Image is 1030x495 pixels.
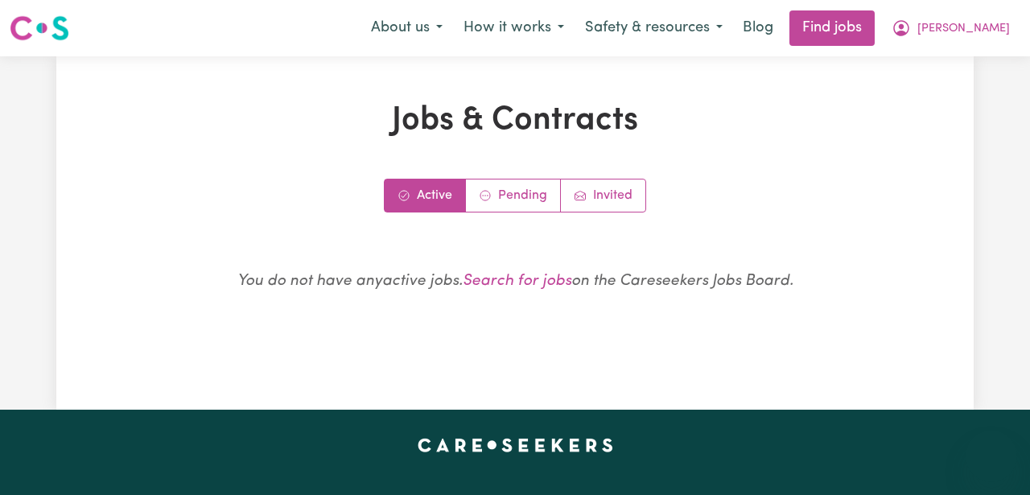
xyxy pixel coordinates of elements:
h1: Jobs & Contracts [142,101,888,140]
button: How it works [453,11,575,45]
span: [PERSON_NAME] [917,20,1010,38]
a: Find jobs [789,10,875,46]
a: Careseekers home page [418,439,613,452]
a: Blog [733,10,783,46]
a: Careseekers logo [10,10,69,47]
button: About us [360,11,453,45]
a: Job invitations [561,179,645,212]
img: Careseekers logo [10,14,69,43]
em: You do not have any active jobs . on the Careseekers Jobs Board. [237,274,793,289]
a: Search for jobs [463,274,571,289]
iframe: Button to launch messaging window [966,431,1017,482]
a: Active jobs [385,179,466,212]
a: Contracts pending review [466,179,561,212]
button: My Account [881,11,1020,45]
button: Safety & resources [575,11,733,45]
